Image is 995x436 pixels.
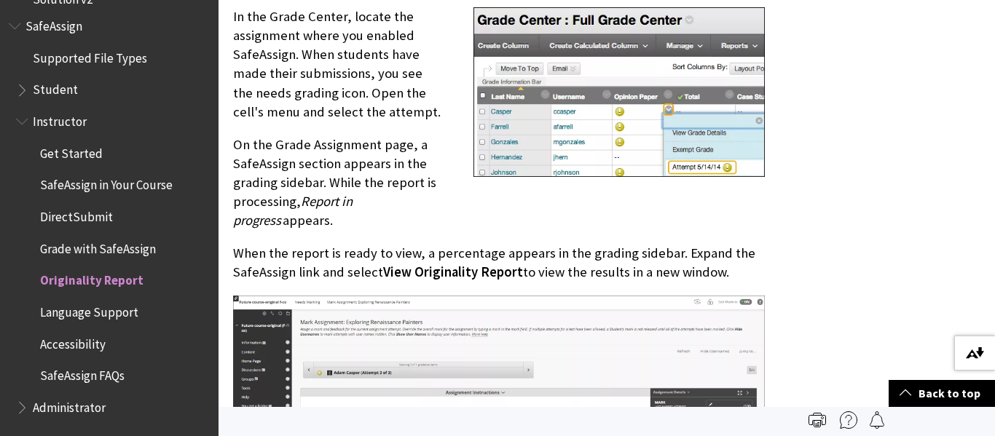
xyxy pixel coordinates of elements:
[33,46,147,66] span: Supported File Types
[40,332,106,352] span: Accessibility
[40,205,113,224] span: DirectSubmit
[40,237,156,256] span: Grade with SafeAssign
[233,135,765,231] p: On the Grade Assignment page, a SafeAssign section appears in the grading sidebar. While the repo...
[40,364,125,384] span: SafeAssign FAQs
[40,269,143,288] span: Originality Report
[233,244,765,282] p: When the report is ready to view, a percentage appears in the grading sidebar. Expand the SafeAss...
[9,14,210,420] nav: Book outline for Blackboard SafeAssign
[40,141,103,161] span: Get Started
[40,300,138,320] span: Language Support
[809,411,826,429] img: Print
[33,78,78,98] span: Student
[383,263,523,280] span: View Originality Report
[840,411,857,429] img: More help
[889,380,995,407] a: Back to top
[33,109,87,129] span: Instructor
[40,173,173,193] span: SafeAssign in Your Course
[25,14,82,33] span: SafeAssign
[33,395,106,415] span: Administrator
[233,7,765,122] p: In the Grade Center, locate the assignment where you enabled SafeAssign. When students have made ...
[868,411,886,429] img: Follow this page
